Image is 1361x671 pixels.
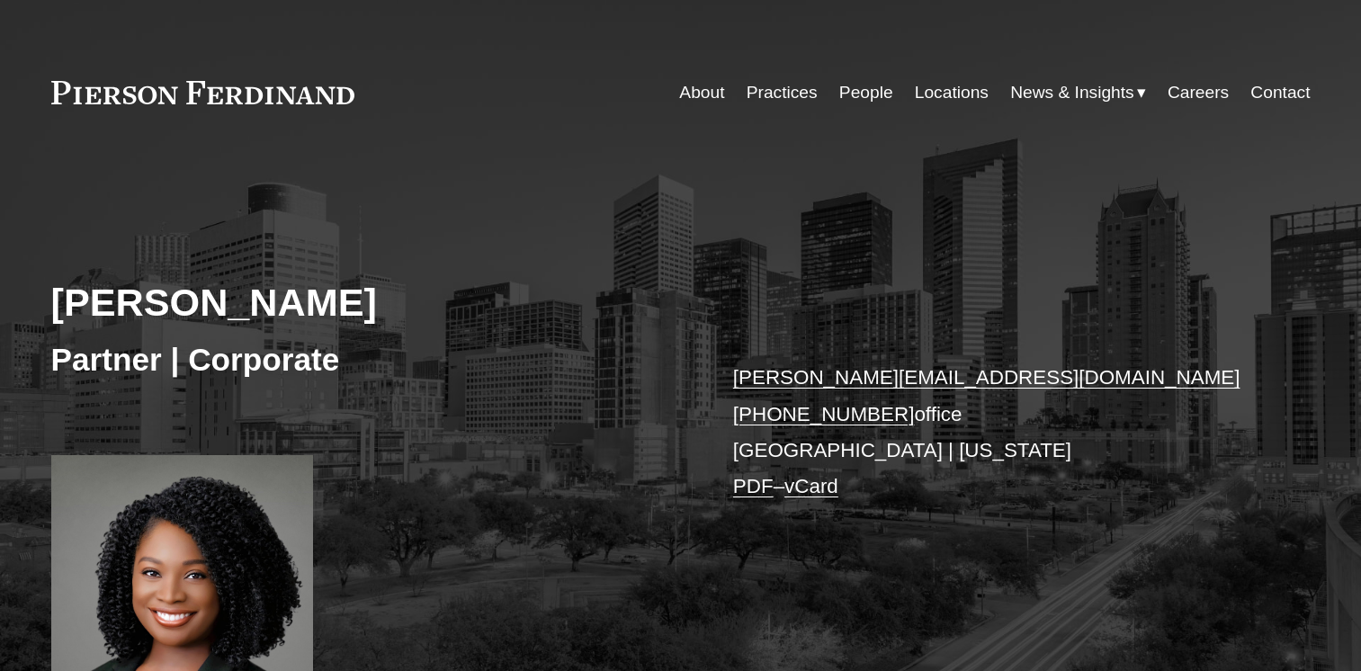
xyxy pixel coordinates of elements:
[1250,76,1310,110] a: Contact
[679,76,724,110] a: About
[51,340,681,380] h3: Partner | Corporate
[1168,76,1229,110] a: Careers
[784,475,838,497] a: vCard
[747,76,818,110] a: Practices
[733,403,915,425] a: [PHONE_NUMBER]
[1010,77,1134,109] span: News & Insights
[51,279,681,326] h2: [PERSON_NAME]
[733,366,1240,389] a: [PERSON_NAME][EMAIL_ADDRESS][DOMAIN_NAME]
[915,76,989,110] a: Locations
[733,475,774,497] a: PDF
[1010,76,1146,110] a: folder dropdown
[733,360,1258,505] p: office [GEOGRAPHIC_DATA] | [US_STATE] –
[839,76,893,110] a: People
